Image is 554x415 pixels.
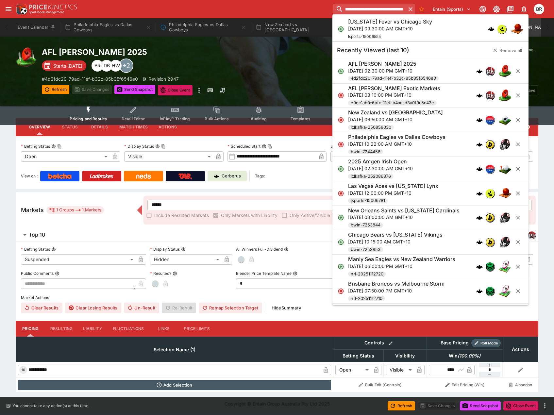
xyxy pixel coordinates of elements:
p: You cannot take any action(s) at this time. [12,403,89,409]
img: lsports.jpeg [497,25,506,33]
div: cerberus [488,26,495,32]
span: Detail Editor [122,116,145,121]
img: australian_rules.png [16,47,37,68]
div: Hidden [150,254,222,265]
p: All Winners Full-Dividend [236,246,283,252]
svg: Open [338,263,344,270]
button: Send Snapshot [114,85,155,94]
div: cerberus [476,141,483,148]
div: cerberus [476,239,483,245]
p: Blender Price Template Name [236,271,292,276]
button: Remap Selection Target [199,303,262,313]
button: Match Times [114,119,153,135]
button: Details [85,119,114,135]
p: Scheduled Start [227,143,260,149]
button: Status [55,119,85,135]
span: Only Markets with Liability [221,212,277,219]
img: pricekinetics.png [486,91,494,100]
button: more [195,85,203,95]
h6: AFL [PERSON_NAME] 2025 [348,60,416,67]
div: cerberus [476,214,483,221]
p: [DATE] 03:00:00 AM GMT+10 [348,214,460,221]
div: Dylan Brown [101,60,112,72]
img: australian_rules.png [498,89,512,102]
button: Philadelphia Eagles vs Dallas Cowboys [61,18,155,37]
div: lsports [497,25,506,34]
p: Display Status [124,143,154,149]
div: 1 Groups 1 Markets [49,206,101,214]
span: lsports-15006555 [348,34,381,39]
button: Documentation [504,3,516,15]
p: Cerberus [222,173,241,179]
h6: AFL [PERSON_NAME] Exotic Markets [348,85,440,92]
button: Liability [78,321,107,337]
button: Refresh [388,401,415,410]
svg: Open [338,166,344,172]
button: Close Event [503,401,538,410]
th: Controls [333,337,427,349]
button: Top 10 [16,228,465,241]
button: Refresh [42,85,69,94]
img: lsports.jpeg [486,189,494,198]
p: [DATE] 09:30:00 AM GMT+10 [348,25,432,32]
p: Suspend At [330,143,351,149]
img: bwin.png [486,140,494,149]
button: Send Snapshot [460,401,501,410]
em: ( 100.00 %) [458,352,480,360]
button: Betting Status [51,247,56,252]
div: cerberus [476,263,483,270]
button: Copy To Clipboard [268,144,272,149]
img: Betcha [48,174,72,179]
span: Auditing [251,116,267,121]
p: Copy To Clipboard [42,75,138,82]
p: Display Status [150,246,180,252]
button: Links [149,321,179,337]
img: rugby_league.png [498,285,512,298]
button: Close Event [158,85,193,95]
h6: Las Vegas Aces vs [US_STATE] Lynx [348,183,438,190]
img: logo-cerberus.svg [476,263,483,270]
img: logo-cerberus.svg [476,239,483,245]
img: soccer.png [498,113,512,126]
svg: Open [338,68,344,75]
svg: Closed [338,288,344,294]
span: nrl-20251112720 [348,271,386,277]
img: australian_rules.png [498,65,512,78]
svg: Closed [338,141,344,148]
button: Toggle light/dark mode [491,3,502,15]
button: Ben Raymond [532,2,546,16]
img: nrl.png [486,262,494,271]
img: american_football.png [498,211,512,224]
input: search [333,4,406,14]
button: Edit Pricing (Win) [428,380,501,390]
button: Overview [24,119,55,135]
span: Roll Mode [478,340,501,346]
div: pricekinetics [528,231,536,239]
a: Cerberus [208,171,247,181]
h6: Brisbane Broncos vs Melbourne Storm [348,280,445,287]
button: Resulted? [173,271,177,276]
p: Public Comments [21,271,54,276]
button: open drawer [3,3,14,15]
h5: Markets [21,206,44,214]
span: 10 [20,368,26,372]
h6: 2025 Amgen Irish Open [348,158,407,165]
div: cerberus [476,68,483,75]
button: Actions [153,119,182,135]
p: [DATE] 12:00:00 PM GMT+10 [348,190,438,196]
h6: Chicago Bears vs [US_STATE] Vikings [348,231,443,238]
span: Bulk Actions [205,116,229,121]
button: Connected to PK [477,3,489,15]
img: Neds [136,174,151,179]
span: Include Resulted Markets [154,212,209,219]
div: cerberus [476,166,483,172]
img: pricekinetics.png [486,67,494,75]
h6: New Orleans Saints vs [US_STATE] Cardinals [348,207,460,214]
div: nrl [485,287,495,296]
svg: Closed [338,92,344,99]
button: All Winners Full-Dividend [284,247,289,252]
button: New Zealand vs [GEOGRAPHIC_DATA] [252,18,346,37]
button: Public Comments [55,271,59,276]
span: Win(100.00%) [442,352,488,360]
button: Copy To Clipboard [57,144,62,149]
